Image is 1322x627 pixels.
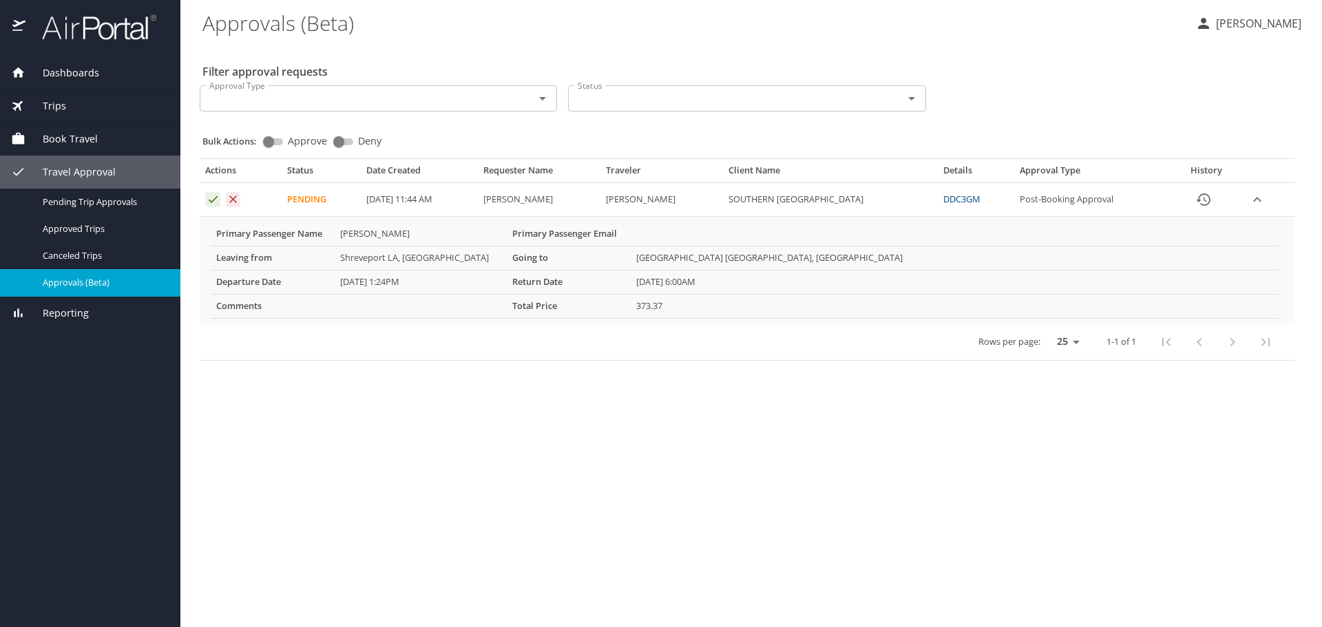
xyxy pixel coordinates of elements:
p: Bulk Actions: [202,135,268,147]
th: Primary Passenger Email [507,222,631,246]
span: Trips [25,98,66,114]
th: Client Name [723,164,938,182]
td: Post-Booking Approval [1014,183,1171,217]
th: History [1171,164,1241,182]
th: Comments [211,294,335,318]
th: Departure Date [211,270,335,294]
select: rows per page [1046,332,1084,352]
td: SOUTHERN [GEOGRAPHIC_DATA] [723,183,938,217]
button: History [1187,183,1220,216]
span: Deny [358,136,381,146]
td: [PERSON_NAME] [335,222,507,246]
th: Return Date [507,270,631,294]
th: Actions [200,164,282,182]
span: Approvals (Beta) [43,276,164,289]
h1: Approvals (Beta) [202,1,1184,44]
button: Deny request [226,192,241,207]
a: DDC3GM [943,193,980,205]
td: [PERSON_NAME] [478,183,600,217]
td: 373.37 [631,294,1278,318]
td: [GEOGRAPHIC_DATA] [GEOGRAPHIC_DATA], [GEOGRAPHIC_DATA] [631,246,1278,270]
th: Requester Name [478,164,600,182]
span: Reporting [25,306,89,321]
td: [PERSON_NAME] [600,183,723,217]
p: Rows per page: [978,337,1040,346]
td: [DATE] 11:44 AM [361,183,479,217]
th: Primary Passenger Name [211,222,335,246]
button: Open [902,89,921,108]
span: Canceled Trips [43,249,164,262]
p: 1-1 of 1 [1106,337,1136,346]
button: [PERSON_NAME] [1190,11,1307,36]
th: Approval Type [1014,164,1171,182]
th: Total Price [507,294,631,318]
th: Traveler [600,164,723,182]
table: More info for approvals [211,222,1278,319]
td: [DATE] 6:00AM [631,270,1278,294]
p: [PERSON_NAME] [1212,15,1301,32]
span: Approve [288,136,327,146]
button: expand row [1247,189,1268,210]
th: Details [938,164,1014,182]
span: Dashboards [25,65,99,81]
span: Book Travel [25,131,98,147]
img: airportal-logo.png [27,14,156,41]
td: [DATE] 1:24PM [335,270,507,294]
span: Travel Approval [25,164,116,180]
button: Open [533,89,552,108]
th: Going to [507,246,631,270]
td: Shreveport LA, [GEOGRAPHIC_DATA] [335,246,507,270]
th: Date Created [361,164,479,182]
button: Approve request [205,192,220,207]
span: Approved Trips [43,222,164,235]
th: Status [282,164,361,182]
table: Approval table [200,164,1294,361]
td: Pending [282,183,361,217]
th: Leaving from [211,246,335,270]
img: icon-airportal.png [12,14,27,41]
h2: Filter approval requests [202,61,328,83]
span: Pending Trip Approvals [43,195,164,209]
